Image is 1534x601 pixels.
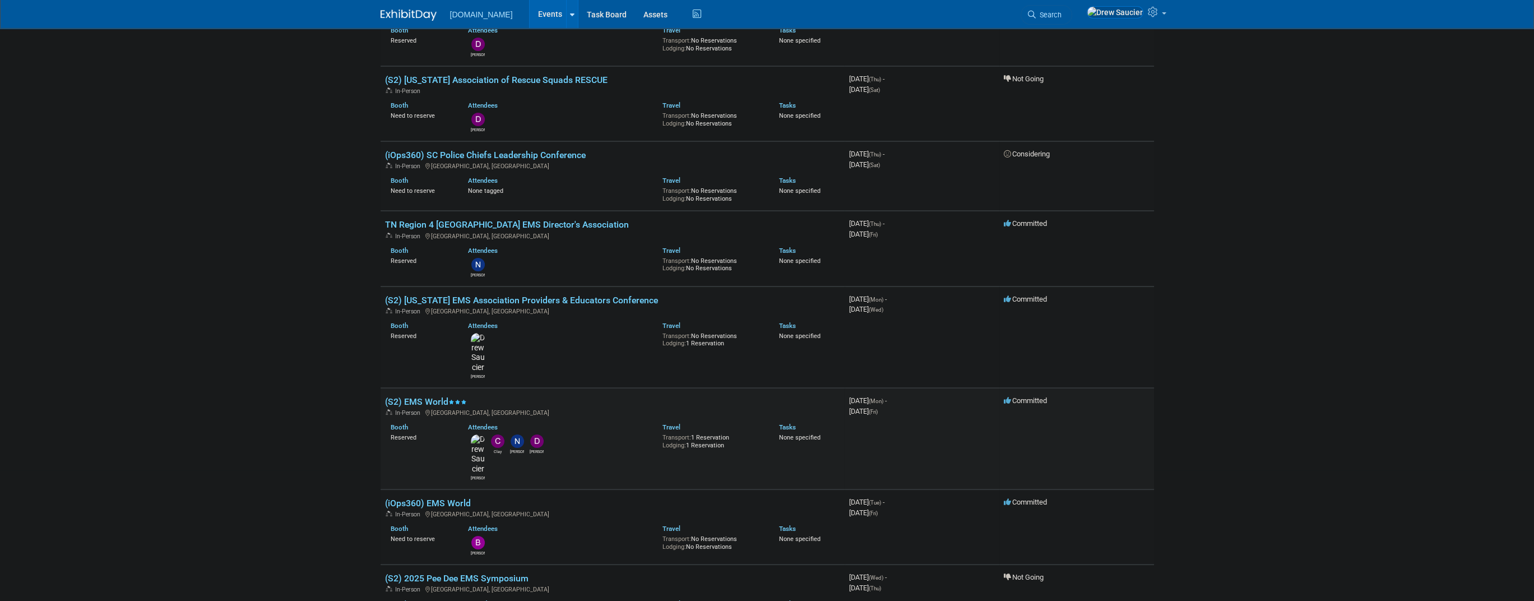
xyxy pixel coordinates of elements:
[869,307,883,313] span: (Wed)
[883,75,884,83] span: -
[869,409,878,415] span: (Fri)
[869,575,883,581] span: (Wed)
[662,45,686,52] span: Lodging:
[450,10,513,19] span: [DOMAIN_NAME]
[883,498,884,506] span: -
[511,434,524,448] img: Nicholas Fischer
[471,113,485,126] img: Dave/Rob .
[779,525,796,533] a: Tasks
[849,508,878,517] span: [DATE]
[491,434,504,448] img: Clay Terry
[510,448,524,455] div: Nicholas Fischer
[471,51,485,58] div: Dave/Rob .
[395,308,424,315] span: In-Person
[385,306,840,315] div: [GEOGRAPHIC_DATA], [GEOGRAPHIC_DATA]
[662,37,691,44] span: Transport:
[869,232,878,238] span: (Fri)
[662,257,691,265] span: Transport:
[849,295,887,303] span: [DATE]
[869,585,881,591] span: (Thu)
[662,185,762,202] div: No Reservations No Reservations
[849,219,884,228] span: [DATE]
[471,434,485,474] img: Drew Saucier
[869,500,881,506] span: (Tue)
[662,26,680,34] a: Travel
[468,26,498,34] a: Attendees
[385,509,840,518] div: [GEOGRAPHIC_DATA], [GEOGRAPHIC_DATA]
[869,151,881,158] span: (Thu)
[662,110,762,127] div: No Reservations No Reservations
[530,434,544,448] img: Dave/Rob .
[869,221,881,227] span: (Thu)
[386,409,392,415] img: In-Person Event
[385,295,658,306] a: (S2) [US_STATE] EMS Association Providers & Educators Conference
[849,150,884,158] span: [DATE]
[391,247,408,255] a: Booth
[779,535,821,543] span: None specified
[391,177,408,184] a: Booth
[385,231,840,240] div: [GEOGRAPHIC_DATA], [GEOGRAPHIC_DATA]
[662,187,691,195] span: Transport:
[385,498,471,508] a: (iOps360) EMS World
[386,511,392,516] img: In-Person Event
[385,408,840,417] div: [GEOGRAPHIC_DATA], [GEOGRAPHIC_DATA]
[779,434,821,441] span: None specified
[1004,396,1047,405] span: Committed
[849,498,884,506] span: [DATE]
[471,536,485,549] img: Brian Lawless
[1021,5,1072,25] a: Search
[662,340,686,347] span: Lodging:
[779,26,796,34] a: Tasks
[468,322,498,330] a: Attendees
[869,76,881,82] span: (Thu)
[779,177,796,184] a: Tasks
[662,434,691,441] span: Transport:
[662,330,762,348] div: No Reservations 1 Reservation
[869,87,880,93] span: (Sat)
[471,373,485,380] div: Drew Saucier
[662,423,680,431] a: Travel
[1004,75,1044,83] span: Not Going
[779,37,821,44] span: None specified
[471,258,485,271] img: Nicholas Fischer
[779,247,796,255] a: Tasks
[885,573,887,581] span: -
[849,573,887,581] span: [DATE]
[395,586,424,593] span: In-Person
[662,35,762,52] div: No Reservations No Reservations
[1004,573,1044,581] span: Not Going
[386,233,392,238] img: In-Person Event
[849,230,878,238] span: [DATE]
[468,185,654,195] div: None tagged
[662,533,762,551] div: No Reservations No Reservations
[386,586,392,591] img: In-Person Event
[391,423,408,431] a: Booth
[468,101,498,109] a: Attendees
[391,330,452,340] div: Reserved
[662,322,680,330] a: Travel
[385,396,467,407] a: (S2) EMS World
[869,398,883,404] span: (Mon)
[1004,295,1047,303] span: Committed
[662,525,680,533] a: Travel
[662,177,680,184] a: Travel
[391,525,408,533] a: Booth
[779,257,821,265] span: None specified
[885,396,887,405] span: -
[662,195,686,202] span: Lodging:
[869,297,883,303] span: (Mon)
[779,423,796,431] a: Tasks
[471,549,485,556] div: Brian Lawless
[468,247,498,255] a: Attendees
[849,75,884,83] span: [DATE]
[779,332,821,340] span: None specified
[395,409,424,417] span: In-Person
[779,187,821,195] span: None specified
[391,35,452,45] div: Reserved
[385,150,586,160] a: (iOps360) SC Police Chiefs Leadership Conference
[471,333,485,373] img: Drew Saucier
[662,535,691,543] span: Transport:
[779,112,821,119] span: None specified
[385,75,608,85] a: (S2) [US_STATE] Association of Rescue Squads RESCUE
[385,161,840,170] div: [GEOGRAPHIC_DATA], [GEOGRAPHIC_DATA]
